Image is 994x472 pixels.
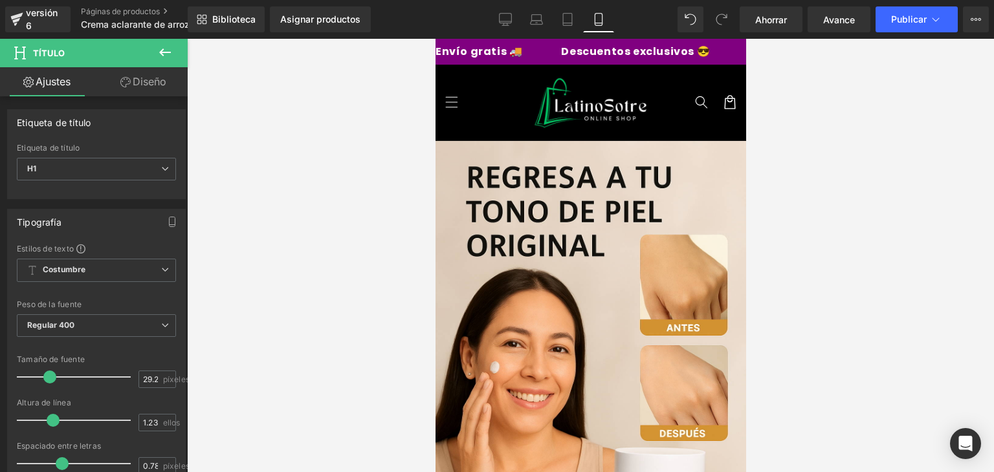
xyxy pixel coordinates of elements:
a: Diseño [96,67,190,96]
a: Páginas de productos [81,6,230,17]
font: Etiqueta de título [17,143,80,153]
font: píxeles [163,461,190,471]
font: Tipografía [17,217,61,228]
font: Biblioteca [212,14,256,25]
a: Móvil [583,6,614,32]
font: Altura de línea [17,398,71,407]
font: Páginas de productos [81,6,160,16]
summary: Menú [2,49,30,78]
font: Asignar productos [280,14,360,25]
a: De oficina [490,6,521,32]
font: versión 6 [26,7,58,31]
font: Etiqueta de título [17,117,91,128]
font: H1 [27,164,36,173]
button: Deshacer [678,6,703,32]
font: Peso de la fuente [17,299,82,309]
font: Espaciado entre letras [17,441,101,451]
summary: Búsqueda [252,49,280,78]
button: Rehacer [709,6,734,32]
button: Más [963,6,989,32]
font: píxeles [163,374,190,384]
font: Ajustes [36,75,71,88]
img: Mi tienda [97,38,214,91]
font: Crema aclarante de arroz [PERSON_NAME] [81,19,267,30]
font: Costumbre [43,264,85,274]
a: versión 6 [5,6,71,32]
font: Avance [823,14,855,25]
a: Tableta [552,6,583,32]
font: Diseño [133,75,166,88]
font: Publicar [891,14,927,25]
a: Avance [808,6,870,32]
a: Computadora portátil [521,6,552,32]
font: Tamaño de fuente [17,354,85,364]
font: Ahorrar [755,14,787,25]
font: Estilos de texto [17,244,74,253]
button: Publicar [876,6,958,32]
div: Abrir Intercom Messenger [950,428,981,459]
font: Regular 400 [27,320,75,330]
font: ellos [163,418,181,427]
a: Nueva Biblioteca [188,6,265,32]
font: Descuentos exclusivos 😎 [125,5,274,20]
font: Título [33,48,65,58]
